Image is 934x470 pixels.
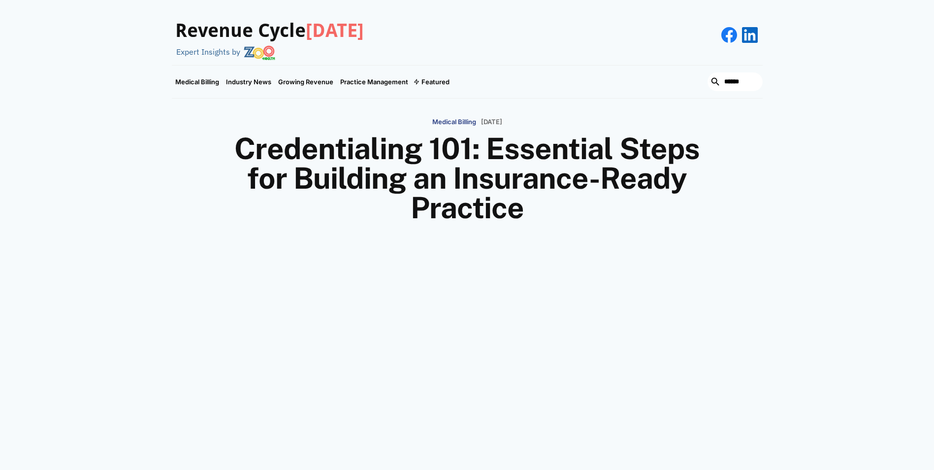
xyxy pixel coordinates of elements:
[231,134,704,223] h1: Credentialing 101: Essential Steps for Building an Insurance-Ready Practice
[176,47,240,57] div: Expert Insights by
[432,118,476,126] p: Medical Billing
[481,118,502,126] p: [DATE]
[432,113,476,130] a: Medical Billing
[421,78,450,86] div: Featured
[175,20,364,42] h3: Revenue Cycle
[223,66,275,98] a: Industry News
[172,66,223,98] a: Medical Billing
[306,20,364,41] span: [DATE]
[172,10,364,60] a: Revenue Cycle[DATE]Expert Insights by
[275,66,337,98] a: Growing Revenue
[337,66,412,98] a: Practice Management
[412,66,453,98] div: Featured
